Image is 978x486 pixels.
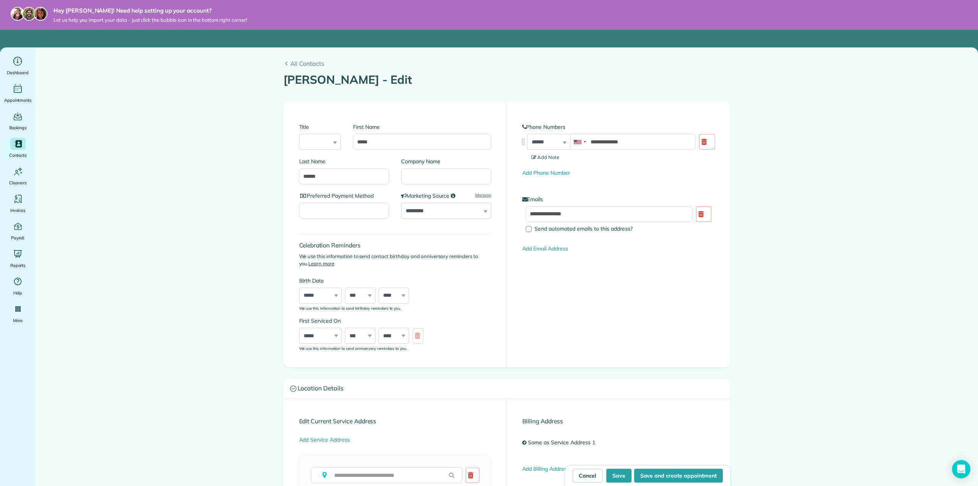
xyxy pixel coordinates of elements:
[526,436,601,450] a: Same as Service Address 1
[9,124,27,132] span: Bookings
[3,110,32,132] a: Bookings
[299,253,491,268] p: We use this information to send contact birthday and anniversary reminders to you.
[522,169,570,176] a: Add Phone Number
[606,469,631,483] button: Save
[401,192,491,200] label: Marketing Source
[299,242,491,249] h4: Celebration Reminders
[573,469,602,483] a: Cancel
[9,151,26,159] span: Contacts
[519,138,527,146] img: drag_indicator-119b368615184ecde3eda3c64c821f6cf29d3e2b97b89ee44bc31753036683e5.png
[3,55,32,76] a: Dashboard
[522,245,568,252] a: Add Email Address
[531,154,560,160] span: Add Note
[3,275,32,297] a: Help
[299,436,350,443] a: Add Service Address
[3,220,32,242] a: Payroll
[10,206,26,214] span: Invoices
[522,465,570,472] a: Add Billing Address
[13,317,23,324] span: More
[299,418,491,424] h4: Edit Current Service Address
[3,165,32,187] a: Cleaners
[299,277,427,284] label: Birth Date
[34,7,47,21] img: michelle-19f622bdf1676172e81f8f8fba1fb50e276960ebfe0243fe18214015130c80e4.jpg
[283,59,730,68] a: All Contacts
[53,7,247,15] strong: Hey [PERSON_NAME]! Need help setting up your account?
[401,158,491,165] label: Company Name
[534,225,633,232] span: Send automated emails to this address?
[3,138,32,159] a: Contacts
[522,418,715,424] h4: Billing Address
[299,306,402,310] sub: We use this information to send birthday reminders to you.
[308,260,334,267] a: Learn more
[53,17,247,23] span: Let us help you import your data - just click the bubble icon in the bottom right corner!
[522,195,715,203] label: Emails
[952,460,970,478] div: Open Intercom Messenger
[3,193,32,214] a: Invoices
[284,379,730,398] a: Location Details
[299,123,341,131] label: Title
[299,346,408,351] sub: We use this information to send anniversary reminders to you.
[283,73,730,86] h1: [PERSON_NAME] - Edit
[4,96,32,104] span: Appointments
[22,7,36,21] img: jorge-587dff0eeaa6aab1f244e6dc62b8924c3b6ad411094392a53c71c6c4a576187d.jpg
[290,59,730,68] span: All Contacts
[571,134,588,150] div: United States: +1
[13,289,23,297] span: Help
[299,317,427,325] label: First Serviced On
[299,158,389,165] label: Last Name
[11,7,24,21] img: maria-72a9807cf96188c08ef61303f053569d2e2a8a1cde33d635c8a3ac13582a053d.jpg
[7,69,29,76] span: Dashboard
[3,248,32,269] a: Reports
[353,123,491,131] label: First Name
[10,262,26,269] span: Reports
[522,123,715,131] label: Phone Numbers
[9,179,26,187] span: Cleaners
[475,192,491,198] a: Manage
[299,192,389,200] label: Preferred Payment Method
[3,83,32,104] a: Appointments
[11,234,25,242] span: Payroll
[634,469,723,483] button: Save and create appointment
